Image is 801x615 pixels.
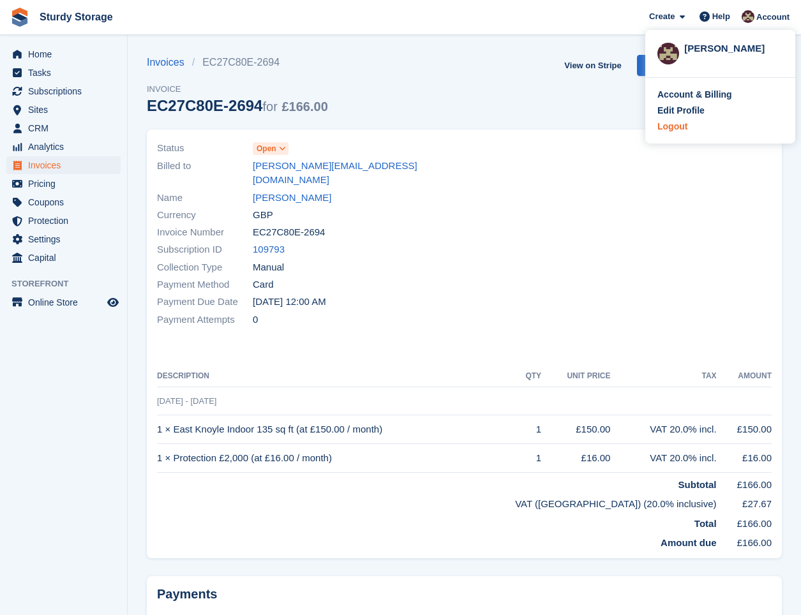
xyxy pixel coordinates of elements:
span: Status [157,141,253,156]
img: stora-icon-8386f47178a22dfd0bd8f6a31ec36ba5ce8667c1dd55bd0f319d3a0aa187defe.svg [10,8,29,27]
strong: Amount due [661,537,717,548]
a: menu [6,230,121,248]
a: menu [6,175,121,193]
td: £166.00 [717,512,772,531]
a: menu [6,249,121,267]
span: Payment Due Date [157,295,253,309]
h2: Payments [157,586,772,602]
span: Account [756,11,790,24]
div: [PERSON_NAME] [684,41,783,53]
th: Tax [610,366,716,387]
a: Account & Billing [657,88,783,101]
span: Manual [253,260,284,275]
time: 2025-09-29 23:00:00 UTC [253,295,326,309]
span: Tasks [28,64,105,82]
span: Billed to [157,159,253,188]
div: Edit Profile [657,104,705,117]
a: menu [6,193,121,211]
a: Edit Profile [657,104,783,117]
span: CRM [28,119,105,137]
strong: Total [694,518,717,529]
strong: Subtotal [678,479,717,490]
td: 1 [516,444,541,473]
td: £150.00 [717,415,772,444]
div: VAT 20.0% incl. [610,422,716,437]
img: Sue Cadwaladr [742,10,754,23]
a: [PERSON_NAME] [253,191,331,205]
span: Capital [28,249,105,267]
a: menu [6,45,121,63]
td: £166.00 [717,531,772,551]
a: menu [6,64,121,82]
span: GBP [253,208,273,223]
span: Pricing [28,175,105,193]
a: menu [6,82,121,100]
span: Invoice [147,83,328,96]
span: Sites [28,101,105,119]
a: Download Invoice [637,55,726,76]
th: Amount [717,366,772,387]
span: Subscription ID [157,242,253,257]
span: Invoices [28,156,105,174]
a: menu [6,212,121,230]
td: £150.00 [541,415,610,444]
div: EC27C80E-2694 [147,97,328,114]
span: Home [28,45,105,63]
td: 1 × Protection £2,000 (at £16.00 / month) [157,444,516,473]
td: £166.00 [717,472,772,492]
td: VAT ([GEOGRAPHIC_DATA]) (20.0% inclusive) [157,492,717,512]
span: Storefront [11,278,127,290]
span: Protection [28,212,105,230]
span: Payment Method [157,278,253,292]
a: menu [6,101,121,119]
span: Currency [157,208,253,223]
img: Sue Cadwaladr [657,43,679,64]
div: Account & Billing [657,88,732,101]
a: menu [6,119,121,137]
a: Preview store [105,295,121,310]
td: £16.00 [717,444,772,473]
a: menu [6,138,121,156]
span: Subscriptions [28,82,105,100]
a: Open [253,141,288,156]
span: for [262,100,277,114]
span: Coupons [28,193,105,211]
span: Card [253,278,274,292]
th: QTY [516,366,541,387]
a: Sturdy Storage [34,6,118,27]
span: Name [157,191,253,205]
span: Online Store [28,293,105,311]
span: 0 [253,313,258,327]
a: menu [6,293,121,311]
td: £16.00 [541,444,610,473]
td: £27.67 [717,492,772,512]
span: £166.00 [281,100,327,114]
td: 1 × East Knoyle Indoor 135 sq ft (at £150.00 / month) [157,415,516,444]
a: [PERSON_NAME][EMAIL_ADDRESS][DOMAIN_NAME] [253,159,457,188]
td: 1 [516,415,541,444]
div: VAT 20.0% incl. [610,451,716,466]
span: Help [712,10,730,23]
span: Create [649,10,675,23]
span: [DATE] - [DATE] [157,396,216,406]
span: Collection Type [157,260,253,275]
div: Logout [657,120,687,133]
span: EC27C80E-2694 [253,225,325,240]
span: Settings [28,230,105,248]
a: menu [6,156,121,174]
span: Invoice Number [157,225,253,240]
a: Logout [657,120,783,133]
span: Open [257,143,276,154]
a: View on Stripe [559,55,626,76]
th: Unit Price [541,366,610,387]
a: Invoices [147,55,192,70]
a: 109793 [253,242,285,257]
span: Analytics [28,138,105,156]
span: Payment Attempts [157,313,253,327]
th: Description [157,366,516,387]
nav: breadcrumbs [147,55,328,70]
